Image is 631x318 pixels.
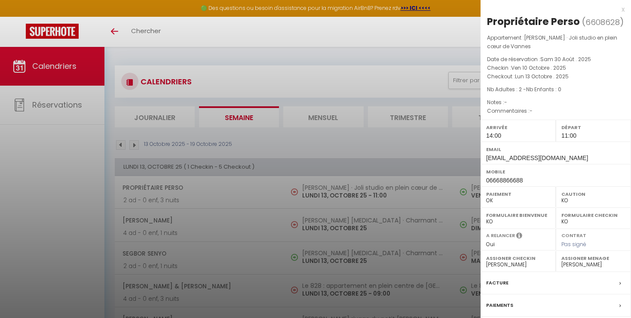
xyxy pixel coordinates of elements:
[561,123,625,132] label: Départ
[487,34,617,50] span: [PERSON_NAME] · Joli studio en plein cœur de Vannes
[487,86,561,93] span: Nb Adultes : 2 -
[561,254,625,262] label: Assigner Menage
[561,232,586,238] label: Contrat
[504,99,507,106] span: -
[515,73,569,80] span: Lun 13 Octobre . 2025
[486,154,588,161] span: [EMAIL_ADDRESS][DOMAIN_NAME]
[540,56,591,63] span: Sam 30 Août . 2025
[487,15,580,28] div: Propriétaire Perso
[582,16,624,28] span: ( )
[487,98,625,107] p: Notes :
[486,132,501,139] span: 14:00
[486,123,550,132] label: Arrivée
[487,34,625,51] p: Appartement :
[481,4,625,15] div: x
[585,17,620,28] span: 6608628
[486,232,515,239] label: A relancer
[561,241,586,248] span: Pas signé
[561,132,576,139] span: 11:00
[487,72,625,81] p: Checkout :
[487,64,625,72] p: Checkin :
[486,190,550,198] label: Paiement
[561,211,625,219] label: Formulaire Checkin
[526,86,561,93] span: Nb Enfants : 0
[487,107,625,115] p: Commentaires :
[530,107,533,114] span: -
[516,232,522,241] i: Sélectionner OUI si vous souhaiter envoyer les séquences de messages post-checkout
[486,254,550,262] label: Assigner Checkin
[561,190,625,198] label: Caution
[486,167,625,176] label: Mobile
[486,211,550,219] label: Formulaire Bienvenue
[486,301,513,310] label: Paiements
[486,145,625,154] label: Email
[486,278,508,287] label: Facture
[511,64,566,71] span: Ven 10 Octobre . 2025
[486,177,523,184] span: 06668866688
[487,55,625,64] p: Date de réservation :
